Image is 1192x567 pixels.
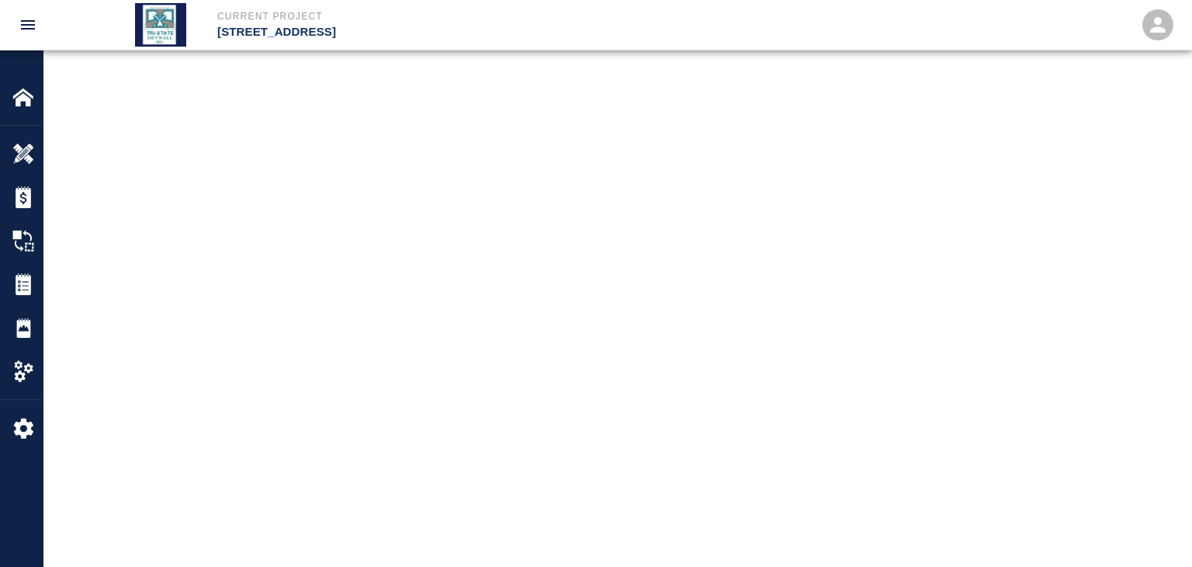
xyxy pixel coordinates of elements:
img: Tri State Drywall [135,3,186,47]
iframe: Chat Widget [1114,492,1192,567]
p: [STREET_ADDRESS] [217,23,680,41]
p: Current Project [217,9,680,23]
button: open drawer [9,6,47,43]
